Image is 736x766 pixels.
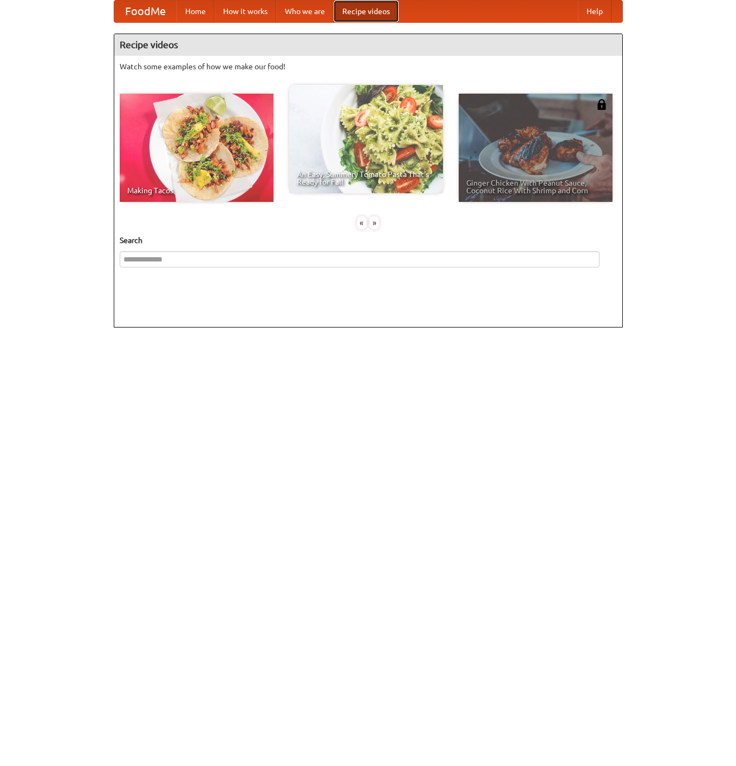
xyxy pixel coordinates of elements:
img: 483408.png [596,99,607,110]
div: » [369,216,379,230]
a: How it works [214,1,276,22]
a: Home [177,1,214,22]
a: Recipe videos [334,1,399,22]
h4: Recipe videos [114,34,622,56]
div: « [357,216,367,230]
span: Making Tacos [127,187,266,194]
a: An Easy, Summery Tomato Pasta That's Ready for Fall [289,85,443,193]
a: Help [578,1,611,22]
a: Who we are [276,1,334,22]
a: FoodMe [114,1,177,22]
h5: Search [120,235,617,246]
a: Making Tacos [120,94,273,202]
p: Watch some examples of how we make our food! [120,61,617,72]
span: An Easy, Summery Tomato Pasta That's Ready for Fall [297,171,435,186]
